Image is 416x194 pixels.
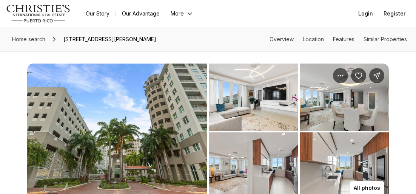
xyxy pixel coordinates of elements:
a: Skip to: Overview [270,36,294,42]
button: Login [354,6,377,21]
img: logo [6,5,71,23]
a: Skip to: Features [333,36,354,42]
button: View image gallery [300,64,389,131]
span: [STREET_ADDRESS][PERSON_NAME] [60,33,159,45]
a: Skip to: Similar Properties [364,36,407,42]
a: Our Advantage [116,8,166,19]
a: Our Story [80,8,116,19]
nav: Page section menu [270,36,407,42]
button: Register [379,6,410,21]
button: Share Property: 100 CALLE DEL MUELLE #3705 [369,68,384,83]
a: Skip to: Location [303,36,324,42]
a: Home search [9,33,48,45]
span: Register [384,11,405,17]
button: Save Property: 100 CALLE DEL MUELLE #3705 [351,68,366,83]
p: All photos [354,185,380,191]
button: Property options [333,68,348,83]
span: Login [358,11,373,17]
span: Home search [12,36,45,42]
button: More [166,8,198,19]
button: View image gallery [209,64,298,131]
